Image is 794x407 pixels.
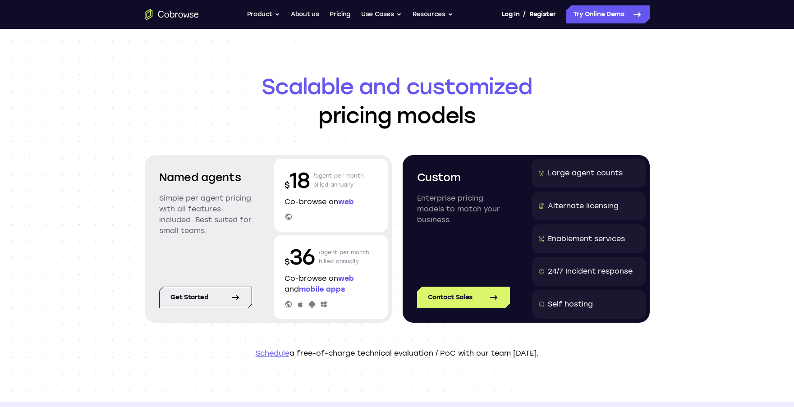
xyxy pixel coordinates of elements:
span: $ [285,180,290,190]
a: Schedule [256,349,289,357]
a: Try Online Demo [566,5,650,23]
h1: pricing models [145,72,650,130]
button: Use Cases [361,5,402,23]
div: Enablement services [548,233,625,244]
div: Self hosting [548,299,593,310]
h2: Named agents [159,169,252,186]
span: web [338,197,354,206]
p: /agent per month billed annually [313,166,364,195]
div: Large agent counts [548,168,623,178]
h2: Custom [417,169,510,186]
p: a free-of-charge technical evaluation / PoC with our team [DATE]. [145,348,650,359]
a: Contact Sales [417,287,510,308]
p: Simple per agent pricing with all features included. Best suited for small teams. [159,193,252,236]
button: Product [247,5,280,23]
span: mobile apps [299,285,345,293]
a: Get started [159,287,252,308]
a: About us [291,5,319,23]
a: Go to the home page [145,9,199,20]
span: Scalable and customized [145,72,650,101]
p: /agent per month billed annually [319,242,369,271]
div: Alternate licensing [548,201,619,211]
a: Register [529,5,555,23]
p: Co-browse on and [285,273,377,295]
a: Pricing [330,5,350,23]
p: 36 [285,242,315,271]
p: Enterprise pricing models to match your business. [417,193,510,225]
button: Resources [413,5,453,23]
p: 18 [285,166,310,195]
span: / [523,9,526,20]
p: Co-browse on [285,197,377,207]
span: $ [285,257,290,267]
div: 24/7 Incident response [548,266,633,277]
a: Log In [501,5,519,23]
span: web [338,274,354,283]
